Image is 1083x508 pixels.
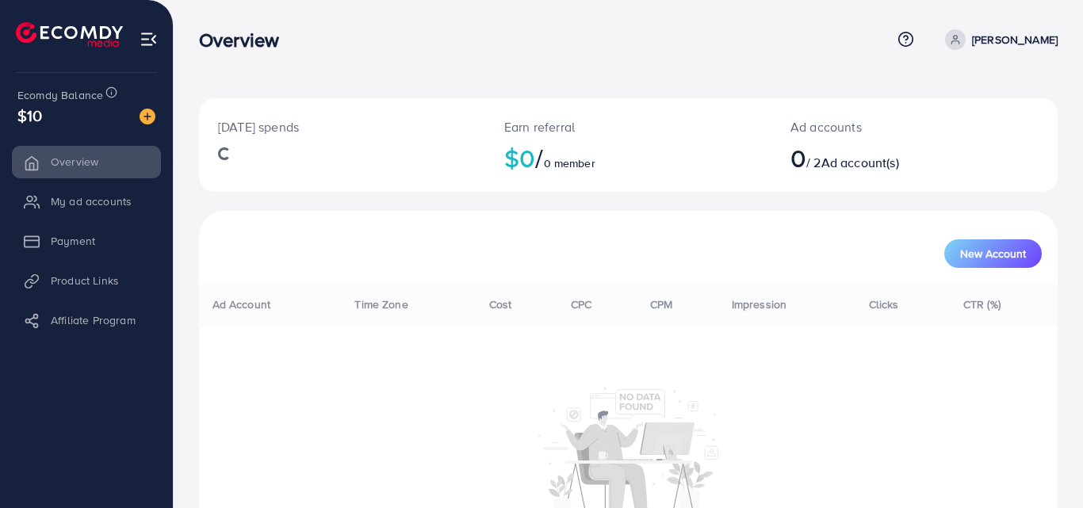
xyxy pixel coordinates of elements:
span: Ecomdy Balance [17,87,103,103]
img: logo [16,22,123,47]
h2: / 2 [790,143,967,173]
h3: Overview [199,29,292,52]
p: [DATE] spends [218,117,466,136]
p: [PERSON_NAME] [972,30,1058,49]
h2: $0 [504,143,752,173]
span: / [535,139,543,176]
span: 0 member [544,155,595,171]
span: $10 [17,104,42,127]
span: 0 [790,139,806,176]
span: New Account [960,248,1026,259]
span: Ad account(s) [821,154,899,171]
img: menu [140,30,158,48]
p: Ad accounts [790,117,967,136]
button: New Account [944,239,1042,268]
a: [PERSON_NAME] [939,29,1058,50]
p: Earn referral [504,117,752,136]
img: image [140,109,155,124]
